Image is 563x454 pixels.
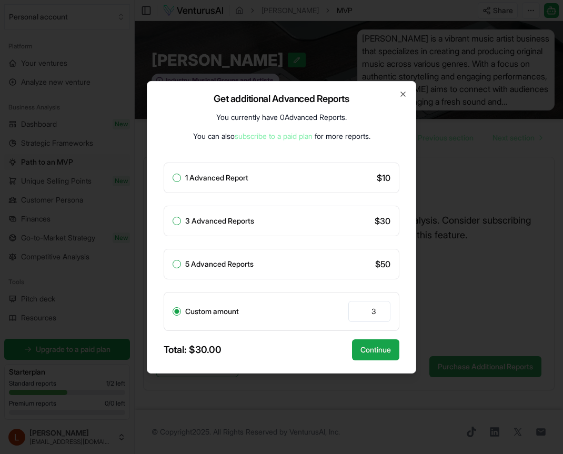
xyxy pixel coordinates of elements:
a: subscribe to a paid plan [235,132,313,140]
label: 3 Advanced Reports [185,217,254,225]
label: Custom amount [185,308,239,315]
span: $ 30 [375,215,390,227]
label: 1 Advanced Report [185,174,248,181]
p: You currently have 0 Advanced Reports . [216,112,347,123]
span: You can also for more reports. [193,132,370,140]
span: $ 10 [377,171,390,184]
span: $ 50 [375,258,390,270]
div: Total: $ 30.00 [164,342,222,357]
h2: Get additional Advanced Reports [214,94,349,104]
label: 5 Advanced Reports [185,260,254,268]
button: Continue [352,339,399,360]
